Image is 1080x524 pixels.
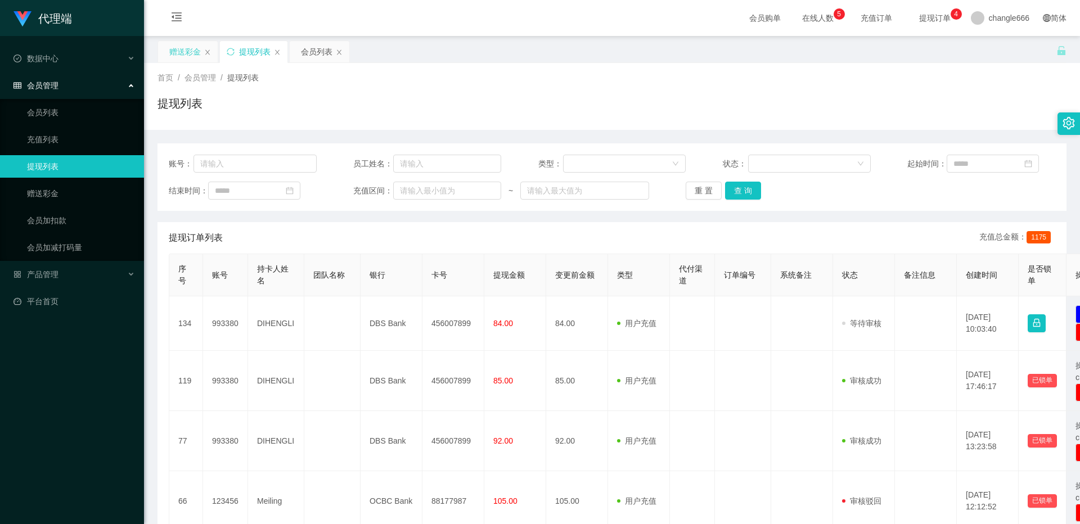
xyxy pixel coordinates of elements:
span: 审核成功 [842,376,881,385]
div: 赠送彩金 [169,41,201,62]
span: 变更前金额 [555,270,595,279]
td: DIHENGLI [248,411,304,471]
span: 1175 [1027,231,1051,243]
i: 图标: sync [227,48,235,56]
span: 团队名称 [313,270,345,279]
div: 提现列表 [239,41,271,62]
div: 会员列表 [301,41,332,62]
td: 456007899 [422,296,484,351]
a: 代理端 [13,13,72,22]
span: 提现订单列表 [169,231,223,245]
i: 图标: close [204,49,211,56]
td: 456007899 [422,411,484,471]
span: / [220,73,223,82]
td: 85.00 [546,351,608,411]
i: 图标: down [857,160,864,168]
button: 图标: lock [1028,314,1046,332]
button: 重 置 [686,182,722,200]
span: 银行 [370,270,385,279]
span: 提现列表 [227,73,259,82]
i: 图标: calendar [1024,160,1032,168]
td: 92.00 [546,411,608,471]
span: 用户充值 [617,376,656,385]
button: 已锁单 [1028,374,1057,387]
td: DIHENGLI [248,296,304,351]
span: 会员管理 [184,73,216,82]
span: 数据中心 [13,54,58,63]
span: 会员管理 [13,81,58,90]
td: DBS Bank [361,296,422,351]
span: 首页 [157,73,173,82]
span: 提现订单 [913,14,956,22]
i: 图标: unlock [1056,46,1066,56]
td: 993380 [203,296,248,351]
span: ~ [501,185,520,197]
span: 产品管理 [13,270,58,279]
span: 85.00 [493,376,513,385]
img: logo.9652507e.png [13,11,31,27]
span: 结束时间： [169,185,208,197]
span: 在线人数 [796,14,839,22]
span: 105.00 [493,496,517,505]
span: 卡号 [431,270,447,279]
i: 图标: down [672,160,679,168]
td: DBS Bank [361,411,422,471]
span: 是否锁单 [1028,264,1051,285]
i: 图标: setting [1063,117,1075,129]
td: 993380 [203,351,248,411]
span: 84.00 [493,319,513,328]
td: DBS Bank [361,351,422,411]
span: 创建时间 [966,270,997,279]
span: 类型： [538,158,564,170]
span: / [178,73,180,82]
a: 会员加扣款 [27,209,135,232]
i: 图标: close [274,49,281,56]
td: 456007899 [422,351,484,411]
span: 充值区间： [353,185,393,197]
span: 充值订单 [855,14,898,22]
td: 84.00 [546,296,608,351]
a: 会员列表 [27,101,135,124]
input: 请输入最大值为 [520,182,649,200]
span: 提现金额 [493,270,525,279]
a: 图标: dashboard平台首页 [13,290,135,313]
input: 请输入 [393,155,501,173]
span: 系统备注 [780,270,812,279]
input: 请输入 [193,155,317,173]
span: 持卡人姓名 [257,264,289,285]
span: 等待审核 [842,319,881,328]
i: 图标: check-circle-o [13,55,21,62]
td: 119 [169,351,203,411]
span: 92.00 [493,436,513,445]
button: 已锁单 [1028,494,1057,508]
h1: 提现列表 [157,95,202,112]
td: [DATE] 17:46:17 [957,351,1019,411]
p: 5 [837,8,841,20]
sup: 4 [951,8,962,20]
span: 状态 [842,270,858,279]
span: 序号 [178,264,186,285]
span: 账号 [212,270,228,279]
span: 用户充值 [617,436,656,445]
button: 查 询 [725,182,761,200]
i: 图标: table [13,82,21,89]
i: 图标: global [1043,14,1051,22]
button: 已锁单 [1028,434,1057,448]
a: 会员加减打码量 [27,236,135,259]
span: 订单编号 [724,270,755,279]
span: 类型 [617,270,633,279]
i: 图标: close [336,49,343,56]
td: 993380 [203,411,248,471]
a: 充值列表 [27,128,135,151]
sup: 5 [834,8,845,20]
td: [DATE] 10:03:40 [957,296,1019,351]
input: 请输入最小值为 [393,182,501,200]
td: 77 [169,411,203,471]
span: 审核成功 [842,436,881,445]
td: DIHENGLI [248,351,304,411]
span: 代付渠道 [679,264,703,285]
i: 图标: appstore-o [13,270,21,278]
td: [DATE] 13:23:58 [957,411,1019,471]
a: 提现列表 [27,155,135,178]
span: 用户充值 [617,496,656,505]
